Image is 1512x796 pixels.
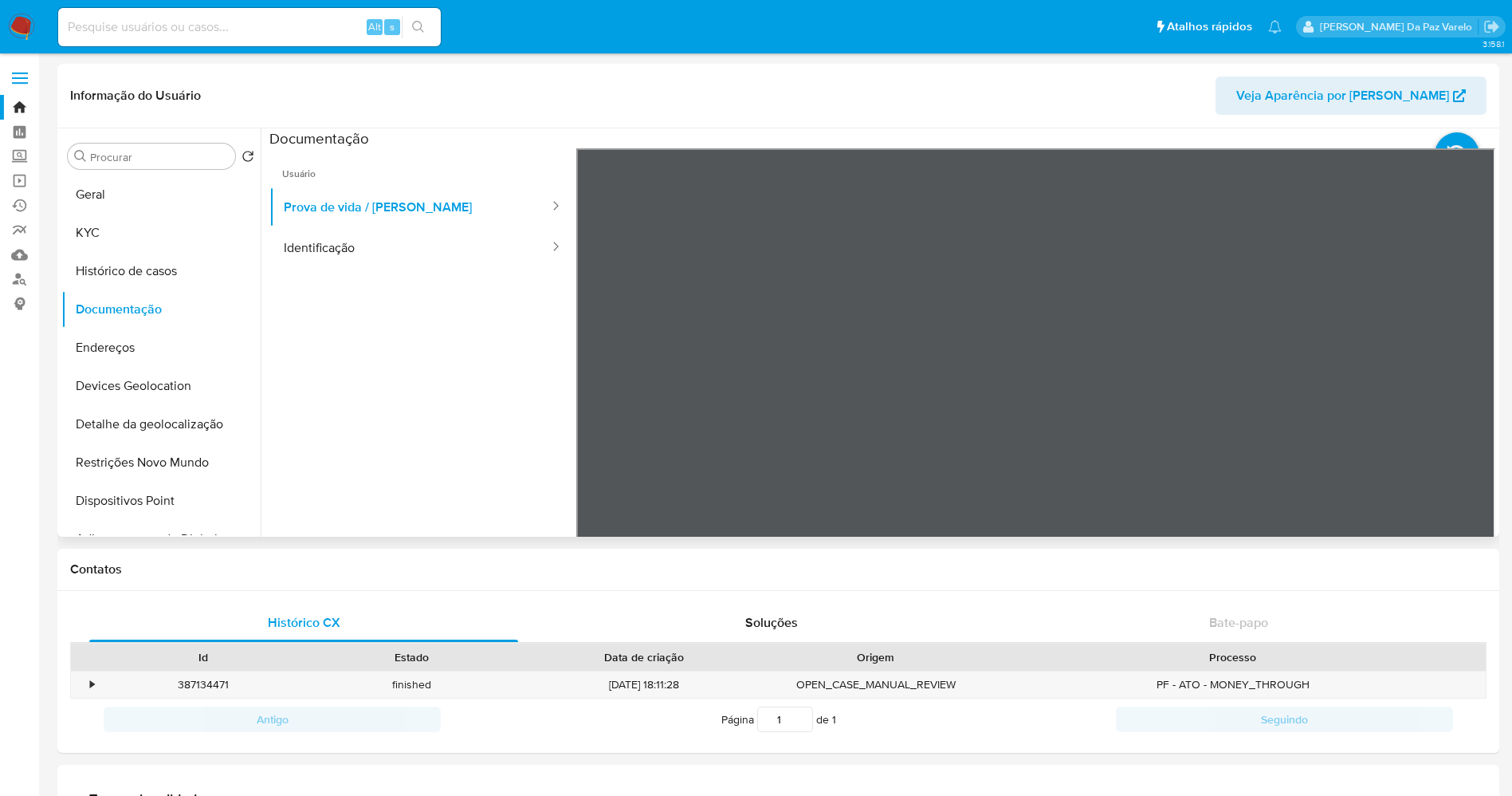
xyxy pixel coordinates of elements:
button: Adiantamentos de Dinheiro [61,520,261,558]
h1: Informação do Usuário [70,88,201,104]
button: Veja Aparência por [PERSON_NAME] [1215,77,1486,115]
div: Id [110,649,297,665]
button: Endereços [61,329,261,367]
button: Antigo [104,707,441,732]
button: Seguindo [1116,707,1453,732]
span: Alt [368,19,381,34]
span: s [390,19,395,34]
div: finished [308,672,516,698]
button: Restrições Novo Mundo [61,443,261,482]
span: 1 [832,711,836,727]
button: Devices Geolocation [61,367,261,405]
span: Página de [721,707,836,732]
button: Procurar [74,150,87,163]
h1: Contatos [70,562,1486,577]
span: Soluções [745,613,798,632]
button: Documentação [61,290,261,329]
div: • [90,677,94,692]
button: Retornar ao pedido padrão [242,150,254,167]
a: Notificações [1268,20,1282,33]
span: Veja Aparência por [PERSON_NAME] [1236,77,1449,115]
button: search-icon [402,16,434,38]
p: patricia.varelo@mercadopago.com.br [1320,19,1478,34]
button: Geral [61,175,261,214]
div: Origem [783,649,969,665]
div: OPEN_CASE_MANUAL_REVIEW [772,672,980,698]
button: Detalhe da geolocalização [61,405,261,443]
div: Estado [319,649,505,665]
span: Histórico CX [268,613,340,632]
span: Atalhos rápidos [1167,18,1252,35]
input: Pesquise usuários ou casos... [58,17,441,37]
a: Sair [1483,18,1500,35]
button: Dispositivos Point [61,482,261,520]
input: Procurar [90,150,229,164]
button: Histórico de casos [61,252,261,290]
div: Data de criação [528,649,760,665]
div: PF - ATO - MONEY_THROUGH [980,672,1486,698]
div: 387134471 [99,672,308,698]
div: Processo [992,649,1475,665]
span: Bate-papo [1209,613,1268,632]
button: KYC [61,214,261,252]
div: [DATE] 18:11:28 [516,672,772,698]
